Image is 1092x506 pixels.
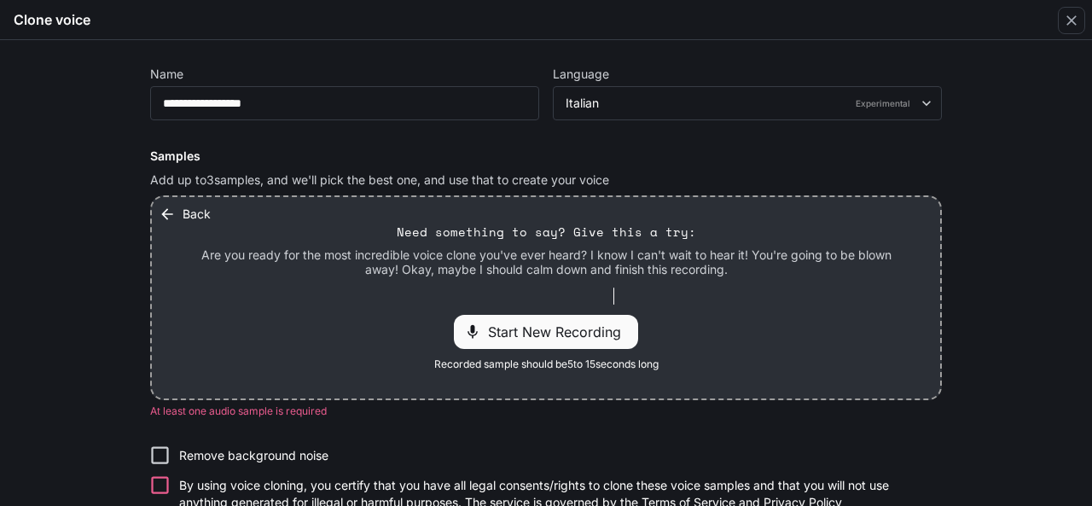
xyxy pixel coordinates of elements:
span: Start New Recording [488,322,631,342]
div: ItalianExperimental [554,95,941,112]
span: Recorded sample should be 5 to 15 seconds long [434,356,659,373]
p: Need something to say? Give this a try: [397,224,696,241]
div: Start New Recording [454,315,638,349]
h6: Samples [150,148,942,165]
p: Language [553,68,609,80]
p: Add up to 3 samples, and we'll pick the best one, and use that to create your voice [150,172,942,189]
button: Back [155,197,218,231]
p: Are you ready for the most incredible voice clone you've ever heard? I know I can't wait to hear ... [193,247,899,277]
p: At least one audio sample is required [150,403,942,420]
div: Italian [566,95,914,112]
p: Remove background noise [179,447,328,464]
p: Name [150,68,183,80]
h5: Clone voice [14,10,90,29]
p: Experimental [852,96,914,111]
